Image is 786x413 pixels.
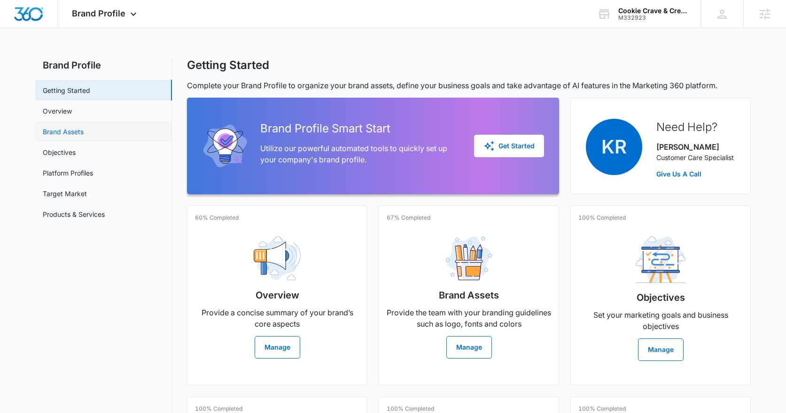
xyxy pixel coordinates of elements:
[483,140,535,152] div: Get Started
[72,8,125,18] span: Brand Profile
[256,288,299,302] h2: Overview
[387,214,430,222] p: 67% Completed
[43,147,76,157] a: Objectives
[578,309,743,332] p: Set your marketing goals and business objectives
[387,307,551,329] p: Provide the team with your branding guidelines such as logo, fonts and colors
[638,338,684,361] button: Manage
[195,214,239,222] p: 60% Completed
[260,143,459,165] p: Utilize our powerful automated tools to quickly set up your company's brand profile.
[195,307,359,329] p: Provide a concise summary of your brand’s core aspects
[187,80,751,91] p: Complete your Brand Profile to organize your brand assets, define your business goals and take ad...
[586,119,642,175] span: KR
[43,127,84,137] a: Brand Assets
[656,169,734,179] a: Give Us A Call
[43,168,93,178] a: Platform Profiles
[578,405,626,413] p: 100% Completed
[35,58,172,72] h2: Brand Profile
[387,405,434,413] p: 100% Completed
[618,15,687,21] div: account id
[187,58,269,72] h1: Getting Started
[260,120,459,137] h2: Brand Profile Smart Start
[43,85,90,95] a: Getting Started
[656,141,734,153] p: [PERSON_NAME]
[637,291,685,305] h2: Objectives
[43,106,72,116] a: Overview
[379,206,559,385] a: 67% CompletedBrand AssetsProvide the team with your branding guidelines such as logo, fonts and c...
[43,189,87,199] a: Target Market
[195,405,242,413] p: 100% Completed
[570,206,751,385] a: 100% CompletedObjectivesSet your marketing goals and business objectivesManage
[474,135,544,157] button: Get Started
[578,214,626,222] p: 100% Completed
[255,336,300,359] button: Manage
[656,153,734,162] p: Customer Care Specialist
[43,209,105,219] a: Products & Services
[187,206,367,385] a: 60% CompletedOverviewProvide a concise summary of your brand’s core aspectsManage
[618,7,687,15] div: account name
[439,288,499,302] h2: Brand Assets
[446,336,492,359] button: Manage
[656,119,734,136] h2: Need Help?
